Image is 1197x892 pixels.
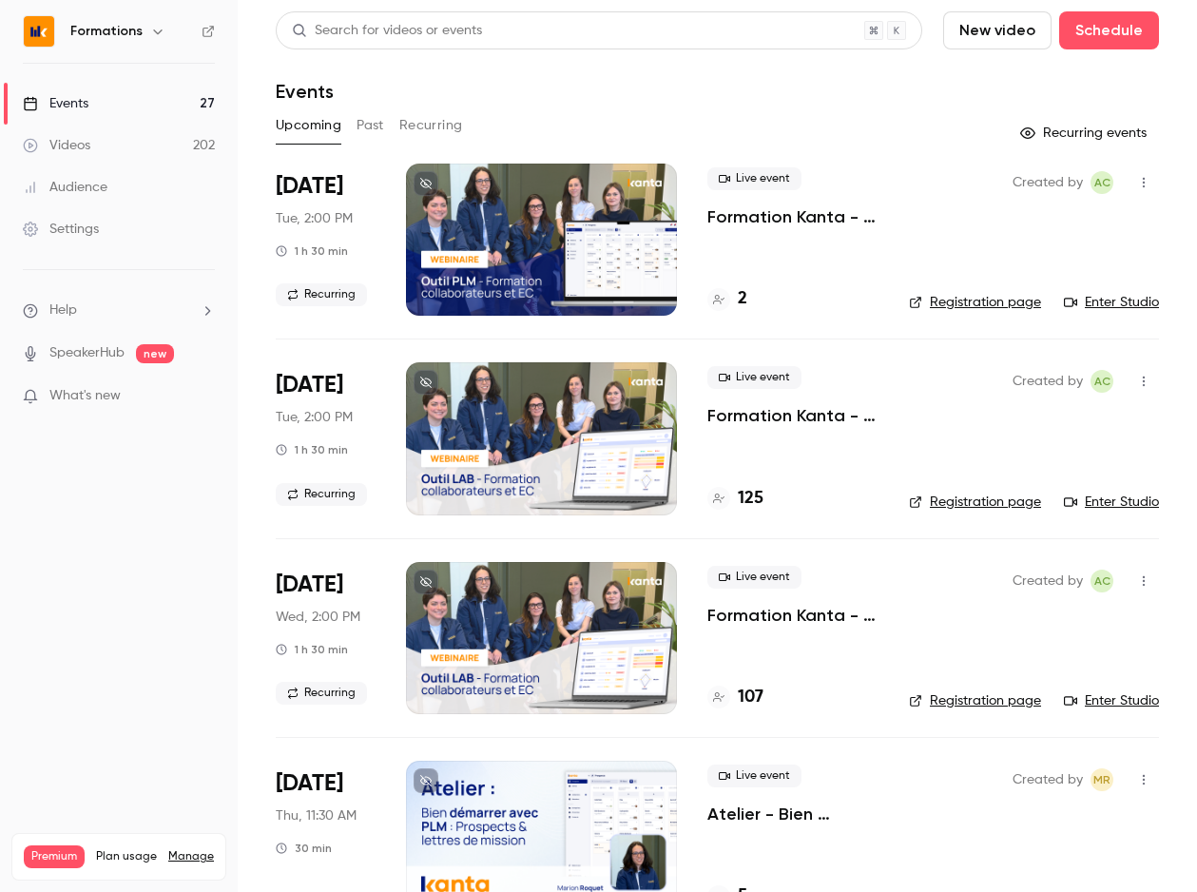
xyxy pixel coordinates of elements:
button: Upcoming [276,110,341,141]
div: Videos [23,136,90,155]
a: Enter Studio [1064,691,1159,710]
span: Wed, 2:00 PM [276,608,360,627]
span: Recurring [276,483,367,506]
button: Past [357,110,384,141]
iframe: Noticeable Trigger [192,388,215,405]
div: 1 h 30 min [276,642,348,657]
a: Manage [168,849,214,864]
span: Live event [707,765,801,787]
span: [DATE] [276,570,343,600]
span: Created by [1013,570,1083,592]
span: Anaïs Cachelou [1091,370,1113,393]
button: Recurring events [1012,118,1159,148]
button: New video [943,11,1052,49]
div: Search for videos or events [292,21,482,41]
a: Enter Studio [1064,293,1159,312]
button: Schedule [1059,11,1159,49]
a: Registration page [909,493,1041,512]
span: Thu, 11:30 AM [276,806,357,825]
a: 2 [707,286,747,312]
span: Recurring [276,283,367,306]
div: 30 min [276,841,332,856]
span: [DATE] [276,370,343,400]
div: Settings [23,220,99,239]
span: [DATE] [276,171,343,202]
a: 125 [707,486,763,512]
h6: Formations [70,22,143,41]
span: Anaïs Cachelou [1091,570,1113,592]
span: [DATE] [276,768,343,799]
h4: 125 [738,486,763,512]
div: Events [23,94,88,113]
span: Tue, 2:00 PM [276,408,353,427]
h4: 2 [738,286,747,312]
li: help-dropdown-opener [23,301,215,320]
span: Marion Roquet [1091,768,1113,791]
a: Enter Studio [1064,493,1159,512]
span: AC [1094,570,1110,592]
div: 1 h 30 min [276,442,348,457]
a: Formation Kanta - Outil PLM [707,205,878,228]
a: Formation Kanta - Outil LAB - Experts Comptables & Collaborateurs [707,604,878,627]
a: 107 [707,685,763,710]
button: Recurring [399,110,463,141]
span: MR [1093,768,1110,791]
span: Created by [1013,171,1083,194]
a: Registration page [909,293,1041,312]
span: Tue, 2:00 PM [276,209,353,228]
span: What's new [49,386,121,406]
span: Live event [707,167,801,190]
span: AC [1094,370,1110,393]
img: Formations [24,16,54,47]
span: Created by [1013,370,1083,393]
a: SpeakerHub [49,343,125,363]
div: Sep 10 Wed, 2:00 PM (Europe/Paris) [276,562,376,714]
div: Sep 9 Tue, 2:00 PM (Europe/Paris) [276,362,376,514]
a: Atelier - Bien démarrer avec PLM : Prospects & lettres de mission [707,803,878,825]
span: Help [49,301,77,320]
div: Audience [23,178,107,197]
h1: Events [276,80,334,103]
span: Live event [707,566,801,589]
span: AC [1094,171,1110,194]
span: Premium [24,845,85,868]
h4: 107 [738,685,763,710]
div: Sep 9 Tue, 2:00 PM (Europe/Paris) [276,164,376,316]
span: Live event [707,366,801,389]
span: new [136,344,174,363]
span: Anaïs Cachelou [1091,171,1113,194]
span: Created by [1013,768,1083,791]
a: Formation Kanta - Outil LAB - Experts Comptables & Collaborateurs [707,404,878,427]
span: Plan usage [96,849,157,864]
span: Recurring [276,682,367,705]
div: 1 h 30 min [276,243,348,259]
a: Registration page [909,691,1041,710]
